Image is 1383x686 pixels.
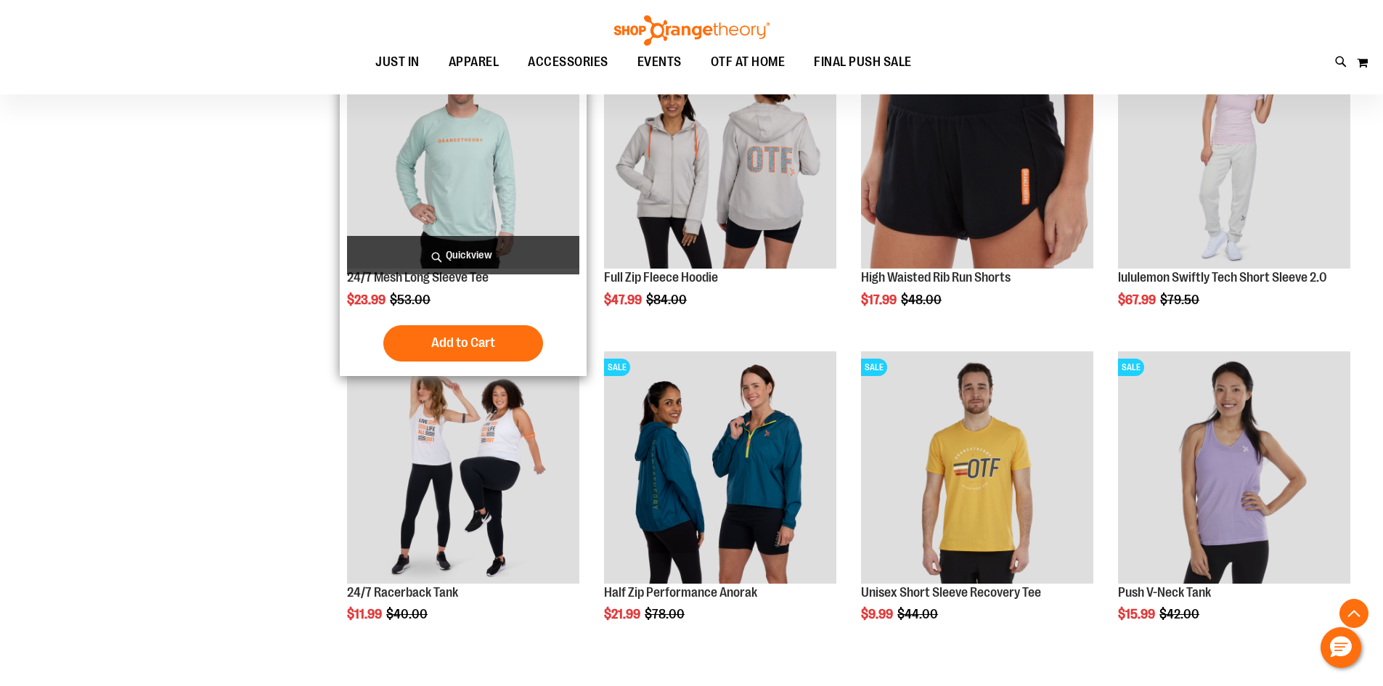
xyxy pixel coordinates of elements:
[604,270,718,285] a: Full Zip Fleece Hoodie
[434,46,514,79] a: APPAREL
[1118,351,1350,584] img: Product image for Push V-Neck Tank
[604,36,836,269] img: Main Image of 1457091
[854,344,1101,659] div: product
[347,236,579,274] a: Quickview
[711,46,786,78] span: OTF AT HOME
[861,359,887,376] span: SALE
[1118,293,1158,307] span: $67.99
[1118,585,1211,600] a: Push V-Neck Tank
[375,46,420,78] span: JUST IN
[604,585,757,600] a: Half Zip Performance Anorak
[612,15,772,46] img: Shop Orangetheory
[623,46,696,79] a: EVENTS
[604,293,644,307] span: $47.99
[861,270,1011,285] a: High Waisted Rib Run Shorts
[814,46,912,78] span: FINAL PUSH SALE
[1339,599,1368,628] button: Back To Top
[431,335,495,351] span: Add to Cart
[861,607,895,621] span: $9.99
[646,293,689,307] span: $84.00
[597,29,844,344] div: product
[347,351,579,586] a: 24/7 Racerback TankSALE
[383,325,543,362] button: Add to Cart
[861,36,1093,271] a: High Waisted Rib Run ShortsSALE
[604,36,836,271] a: Main Image of 1457091SALE
[861,36,1093,269] img: High Waisted Rib Run Shorts
[390,293,433,307] span: $53.00
[340,29,587,376] div: product
[361,46,434,79] a: JUST IN
[1321,627,1361,668] button: Hello, have a question? Let’s chat.
[347,36,579,269] img: Main Image of 1457095
[347,351,579,584] img: 24/7 Racerback Tank
[1111,344,1358,659] div: product
[861,293,899,307] span: $17.99
[1118,36,1350,269] img: lululemon Swiftly Tech Short Sleeve 2.0
[1118,270,1327,285] a: lululemon Swiftly Tech Short Sleeve 2.0
[597,344,844,659] div: product
[604,351,836,586] a: Half Zip Performance AnorakSALE
[449,46,499,78] span: APPAREL
[604,359,630,376] span: SALE
[861,351,1093,584] img: Product image for Unisex Short Sleeve Recovery Tee
[1118,351,1350,586] a: Product image for Push V-Neck TankSALE
[1159,607,1202,621] span: $42.00
[637,46,682,78] span: EVENTS
[861,351,1093,586] a: Product image for Unisex Short Sleeve Recovery TeeSALE
[604,607,642,621] span: $21.99
[347,293,388,307] span: $23.99
[386,607,430,621] span: $40.00
[799,46,926,78] a: FINAL PUSH SALE
[897,607,940,621] span: $44.00
[528,46,608,78] span: ACCESSORIES
[901,293,944,307] span: $48.00
[347,585,458,600] a: 24/7 Racerback Tank
[1118,359,1144,376] span: SALE
[1111,29,1358,344] div: product
[604,351,836,584] img: Half Zip Performance Anorak
[513,46,623,79] a: ACCESSORIES
[340,344,587,659] div: product
[696,46,800,79] a: OTF AT HOME
[861,585,1041,600] a: Unisex Short Sleeve Recovery Tee
[347,607,384,621] span: $11.99
[347,36,579,271] a: Main Image of 1457095SALE
[1160,293,1202,307] span: $79.50
[1118,607,1157,621] span: $15.99
[347,270,489,285] a: 24/7 Mesh Long Sleeve Tee
[1118,36,1350,271] a: lululemon Swiftly Tech Short Sleeve 2.0SALE
[645,607,687,621] span: $78.00
[854,29,1101,344] div: product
